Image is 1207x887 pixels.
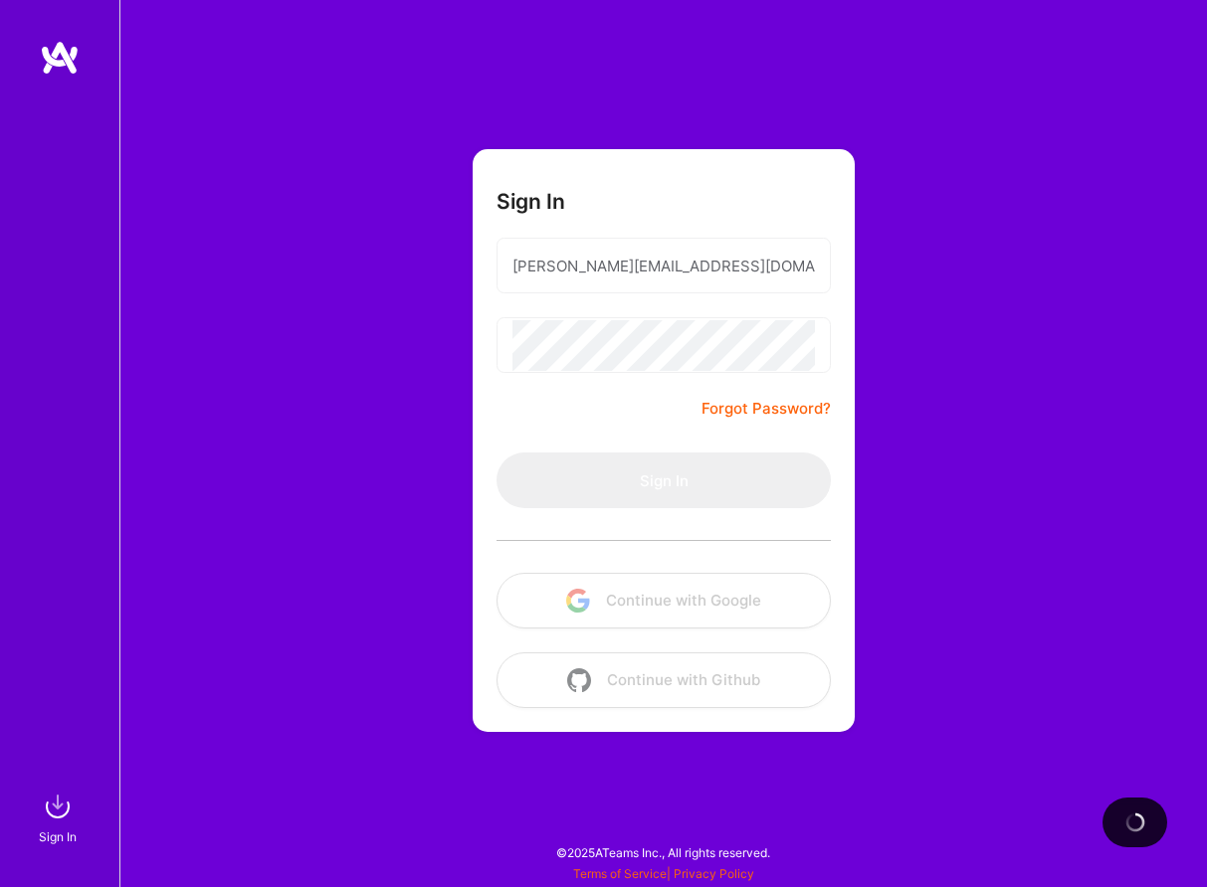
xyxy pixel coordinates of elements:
a: Privacy Policy [674,866,754,881]
img: logo [40,40,80,76]
div: Sign In [39,826,77,847]
button: Continue with Google [497,573,831,628]
a: Terms of Service [573,866,667,881]
div: © 2025 ATeams Inc., All rights reserved. [119,827,1207,877]
img: icon [567,668,591,692]
img: sign in [38,787,78,826]
a: Forgot Password? [702,397,831,421]
a: sign inSign In [42,787,78,847]
img: loading [1124,811,1146,833]
button: Sign In [497,452,831,508]
input: Email... [512,241,815,291]
h3: Sign In [497,189,565,214]
button: Continue with Github [497,652,831,708]
span: | [573,866,754,881]
img: icon [566,589,590,613]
